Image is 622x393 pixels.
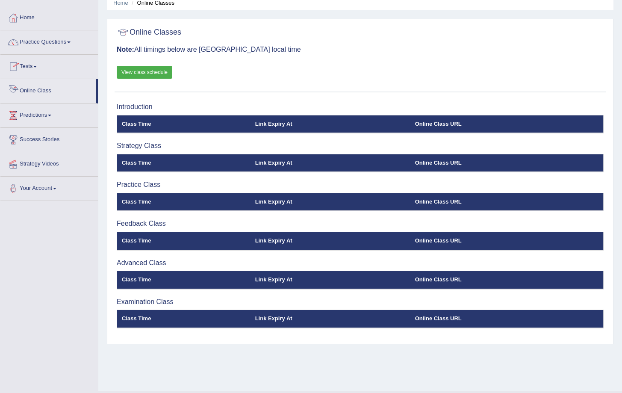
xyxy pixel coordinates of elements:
th: Class Time [117,193,251,211]
a: Online Class [0,79,96,100]
h3: Examination Class [117,298,604,306]
h3: Introduction [117,103,604,111]
th: Link Expiry At [251,193,410,211]
th: Link Expiry At [251,115,410,133]
th: Class Time [117,232,251,250]
h3: Practice Class [117,181,604,189]
h3: Feedback Class [117,220,604,228]
th: Link Expiry At [251,154,410,172]
h3: Strategy Class [117,142,604,150]
a: Tests [0,55,98,76]
th: Class Time [117,115,251,133]
th: Online Class URL [410,193,604,211]
th: Online Class URL [410,271,604,289]
th: Online Class URL [410,310,604,328]
h3: All timings below are [GEOGRAPHIC_DATA] local time [117,46,604,53]
a: Predictions [0,103,98,125]
th: Online Class URL [410,232,604,250]
th: Class Time [117,271,251,289]
a: Your Account [0,177,98,198]
h3: Advanced Class [117,259,604,267]
th: Online Class URL [410,115,604,133]
a: Success Stories [0,128,98,149]
a: Home [0,6,98,27]
th: Class Time [117,154,251,172]
a: Practice Questions [0,30,98,52]
th: Class Time [117,310,251,328]
a: View class schedule [117,66,172,79]
th: Link Expiry At [251,310,410,328]
a: Strategy Videos [0,152,98,174]
th: Online Class URL [410,154,604,172]
th: Link Expiry At [251,232,410,250]
th: Link Expiry At [251,271,410,289]
h2: Online Classes [117,26,181,39]
b: Note: [117,46,134,53]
